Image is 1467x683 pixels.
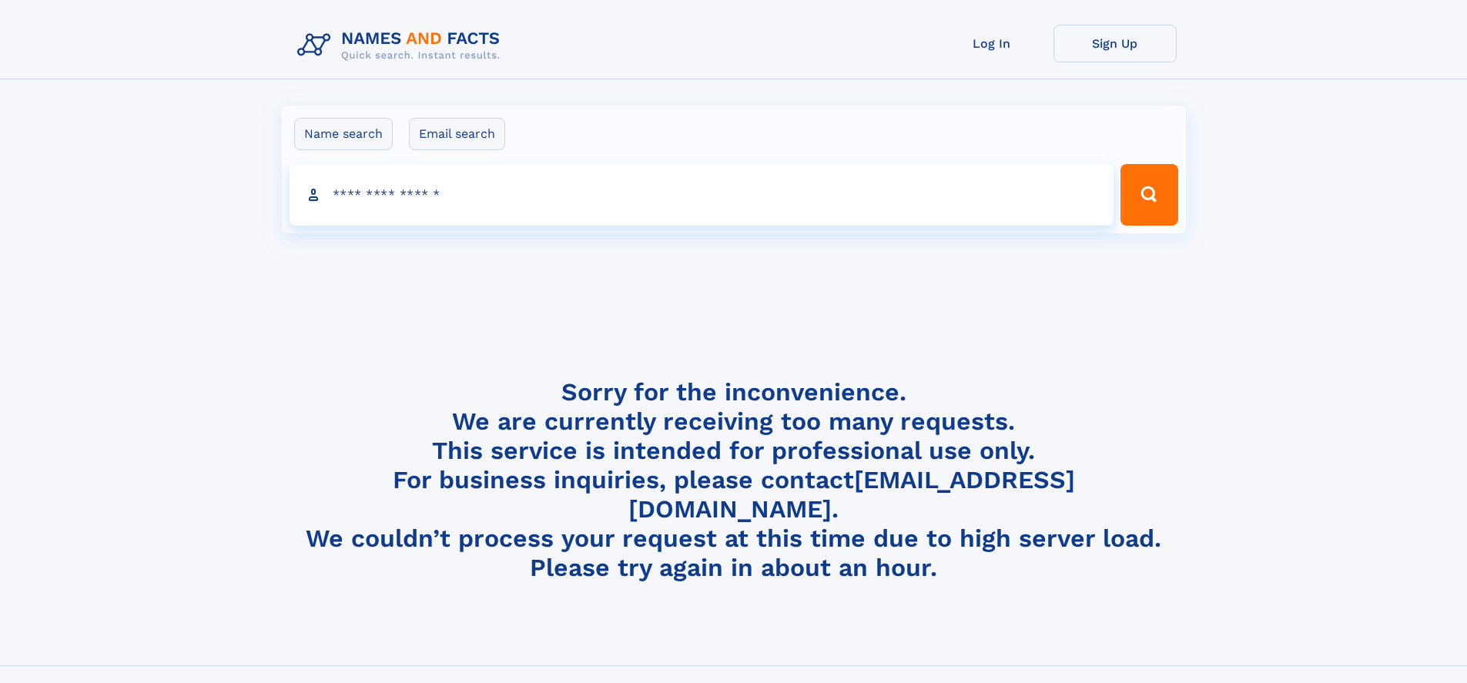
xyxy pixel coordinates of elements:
[294,118,393,150] label: Name search
[1053,25,1177,62] a: Sign Up
[930,25,1053,62] a: Log In
[1120,164,1177,226] button: Search Button
[291,377,1177,583] h4: Sorry for the inconvenience. We are currently receiving too many requests. This service is intend...
[628,465,1075,524] a: [EMAIL_ADDRESS][DOMAIN_NAME]
[409,118,505,150] label: Email search
[291,25,513,66] img: Logo Names and Facts
[290,164,1114,226] input: search input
